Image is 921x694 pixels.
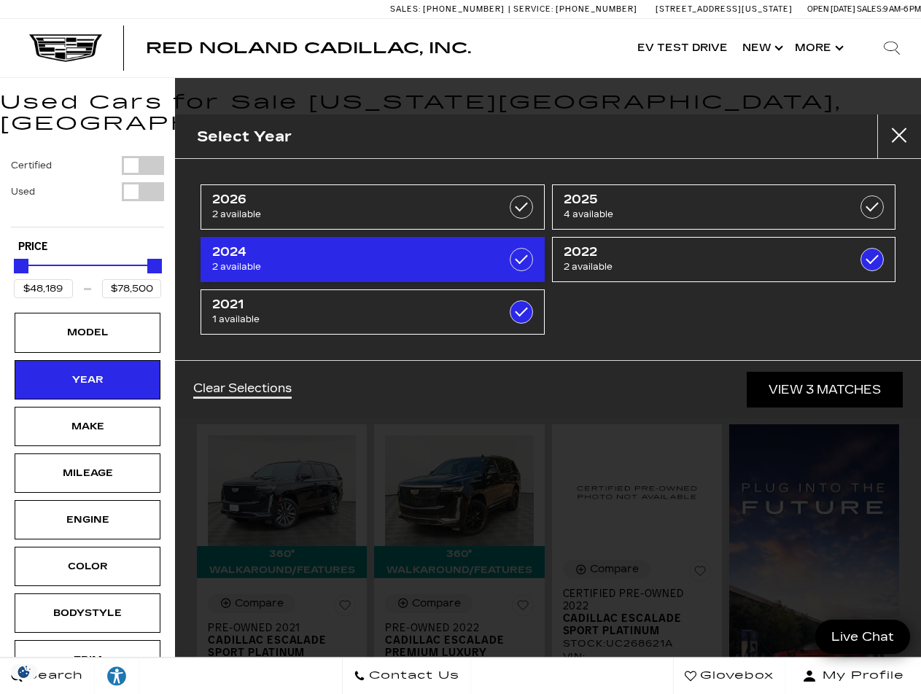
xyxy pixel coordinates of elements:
a: Sales: [PHONE_NUMBER] [390,5,508,13]
div: Model [51,324,124,340]
div: Bodystyle [51,605,124,621]
a: 20222 available [552,237,896,282]
a: EV Test Drive [630,19,735,77]
label: Used [11,184,35,199]
div: ModelModel [15,313,160,352]
div: ColorColor [15,547,160,586]
a: 20242 available [201,237,545,282]
a: Service: [PHONE_NUMBER] [508,5,641,13]
input: Minimum [14,279,73,298]
div: Maximum Price [147,259,162,273]
div: Trim [51,652,124,668]
h5: Price [18,241,157,254]
span: Red Noland Cadillac, Inc. [146,39,471,57]
span: Search [23,666,83,686]
a: View 3 Matches [747,372,903,408]
div: Explore your accessibility options [95,665,139,687]
span: Contact Us [365,666,459,686]
input: Maximum [102,279,161,298]
div: EngineEngine [15,500,160,539]
a: Contact Us [342,658,471,694]
div: YearYear [15,360,160,399]
a: Explore your accessibility options [95,658,139,694]
div: Make [51,418,124,434]
button: Open user profile menu [785,658,921,694]
div: Color [51,558,124,574]
div: Search [863,19,921,77]
a: Red Noland Cadillac, Inc. [146,41,471,55]
span: 2 available [564,260,836,274]
a: Glovebox [673,658,785,694]
span: 2 available [212,207,485,222]
button: More [788,19,848,77]
span: 2024 [212,245,485,260]
div: TrimTrim [15,640,160,679]
span: Sales: [390,4,421,14]
span: 2025 [564,192,836,207]
span: 2021 [212,297,485,312]
span: 2022 [564,245,836,260]
div: MileageMileage [15,453,160,493]
div: Mileage [51,465,124,481]
span: 2 available [212,260,485,274]
span: 4 available [564,207,836,222]
img: Opt-Out Icon [7,664,41,679]
div: Engine [51,512,124,528]
span: Glovebox [696,666,774,686]
div: Price [14,254,161,298]
div: Filter by Vehicle Type [11,156,164,227]
label: Certified [11,158,52,173]
div: BodystyleBodystyle [15,593,160,633]
span: Service: [513,4,553,14]
a: 20211 available [201,289,545,335]
h2: Select Year [197,125,292,149]
div: MakeMake [15,407,160,446]
a: [STREET_ADDRESS][US_STATE] [656,4,793,14]
a: Live Chat [815,620,910,654]
section: Click to Open Cookie Consent Modal [7,664,41,679]
a: 20254 available [552,184,896,230]
a: 20262 available [201,184,545,230]
button: Close [877,114,921,158]
span: Live Chat [824,628,901,645]
span: [PHONE_NUMBER] [556,4,637,14]
span: [PHONE_NUMBER] [423,4,505,14]
span: 2026 [212,192,485,207]
span: My Profile [817,666,904,686]
span: Sales: [857,4,883,14]
img: Cadillac Dark Logo with Cadillac White Text [29,34,102,62]
span: 1 available [212,312,485,327]
a: New [735,19,788,77]
span: Open [DATE] [807,4,855,14]
div: Minimum Price [14,259,28,273]
div: Year [51,372,124,388]
span: 9 AM-6 PM [883,4,921,14]
a: Clear Selections [193,381,292,399]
